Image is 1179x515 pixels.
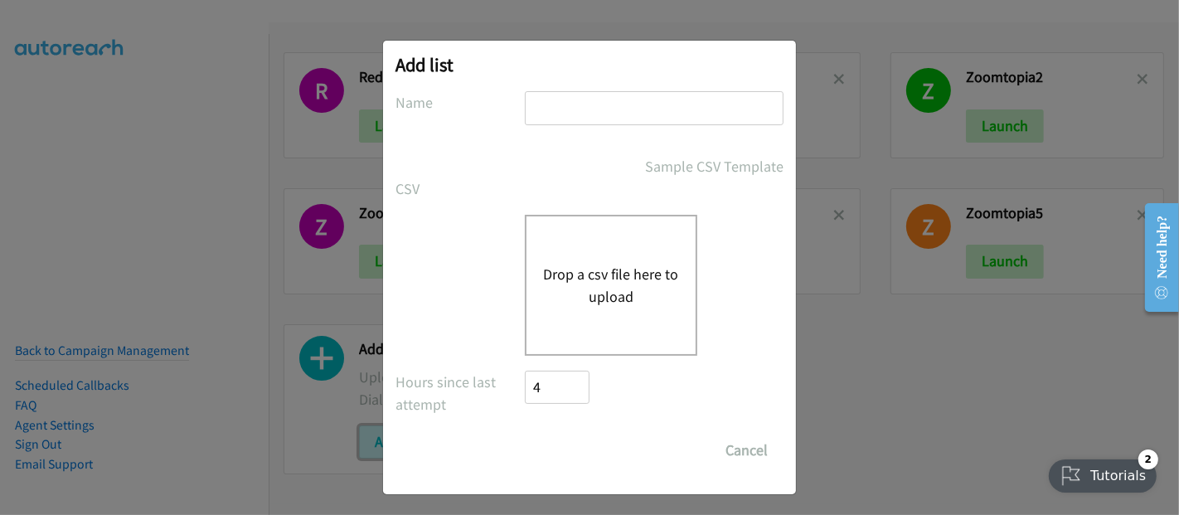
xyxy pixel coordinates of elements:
[1132,192,1179,323] iframe: Resource Center
[645,155,784,177] a: Sample CSV Template
[395,177,525,200] label: CSV
[710,434,784,467] button: Cancel
[543,263,679,308] button: Drop a csv file here to upload
[1039,443,1167,503] iframe: Checklist
[395,91,525,114] label: Name
[395,371,525,415] label: Hours since last attempt
[395,53,784,76] h2: Add list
